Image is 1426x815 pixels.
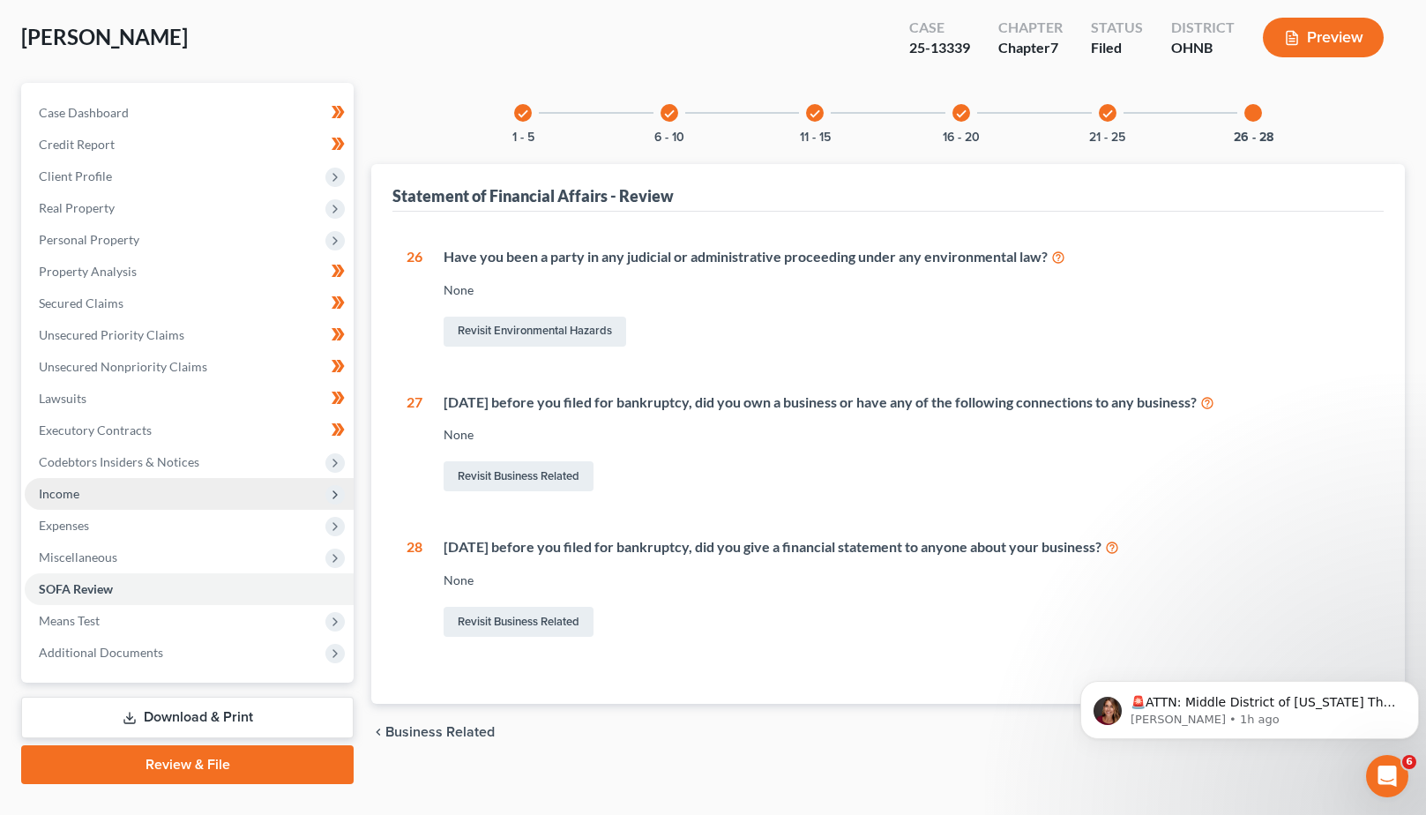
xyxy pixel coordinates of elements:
[39,581,113,596] span: SOFA Review
[39,264,137,279] span: Property Analysis
[25,129,354,161] a: Credit Report
[39,168,112,183] span: Client Profile
[1366,755,1408,797] iframe: Intercom live chat
[444,426,1370,444] div: None
[371,725,495,739] button: chevron_left Business Related
[444,281,1370,299] div: None
[39,486,79,501] span: Income
[444,247,1370,267] div: Have you been a party in any judicial or administrative proceeding under any environmental law?
[1089,131,1125,144] button: 21 - 25
[39,422,152,437] span: Executory Contracts
[39,359,207,374] span: Unsecured Nonpriority Claims
[39,105,129,120] span: Case Dashboard
[39,391,86,406] span: Lawsuits
[809,108,821,120] i: check
[654,131,684,144] button: 6 - 10
[517,108,529,120] i: check
[21,24,188,49] span: [PERSON_NAME]
[25,97,354,129] a: Case Dashboard
[1073,644,1426,767] iframe: Intercom notifications message
[39,137,115,152] span: Credit Report
[25,319,354,351] a: Unsecured Priority Claims
[955,108,967,120] i: check
[1171,38,1235,58] div: OHNB
[1263,18,1384,57] button: Preview
[39,613,100,628] span: Means Test
[444,572,1370,589] div: None
[943,131,980,144] button: 16 - 20
[663,108,676,120] i: check
[909,38,970,58] div: 25-13339
[385,725,495,739] span: Business Related
[998,38,1063,58] div: Chapter
[25,383,354,415] a: Lawsuits
[407,537,422,640] div: 28
[39,295,123,310] span: Secured Claims
[1171,18,1235,38] div: District
[39,645,163,660] span: Additional Documents
[1050,39,1058,56] span: 7
[21,745,354,784] a: Review & File
[407,247,422,350] div: 26
[39,232,139,247] span: Personal Property
[1234,131,1273,144] button: 26 - 28
[444,317,626,347] a: Revisit Environmental Hazards
[444,607,594,637] a: Revisit Business Related
[25,415,354,446] a: Executory Contracts
[909,18,970,38] div: Case
[39,454,199,469] span: Codebtors Insiders & Notices
[998,18,1063,38] div: Chapter
[800,131,831,144] button: 11 - 15
[444,461,594,491] a: Revisit Business Related
[1101,108,1114,120] i: check
[39,327,184,342] span: Unsecured Priority Claims
[1091,18,1143,38] div: Status
[392,185,674,206] div: Statement of Financial Affairs - Review
[1091,38,1143,58] div: Filed
[512,131,534,144] button: 1 - 5
[21,697,354,738] a: Download & Print
[444,393,1370,413] div: [DATE] before you filed for bankruptcy, did you own a business or have any of the following conne...
[25,288,354,319] a: Secured Claims
[25,573,354,605] a: SOFA Review
[39,550,117,565] span: Miscellaneous
[25,256,354,288] a: Property Analysis
[39,200,115,215] span: Real Property
[407,393,422,496] div: 27
[25,351,354,383] a: Unsecured Nonpriority Claims
[39,518,89,533] span: Expenses
[371,725,385,739] i: chevron_left
[444,537,1370,557] div: [DATE] before you filed for bankruptcy, did you give a financial statement to anyone about your b...
[1402,755,1416,769] span: 6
